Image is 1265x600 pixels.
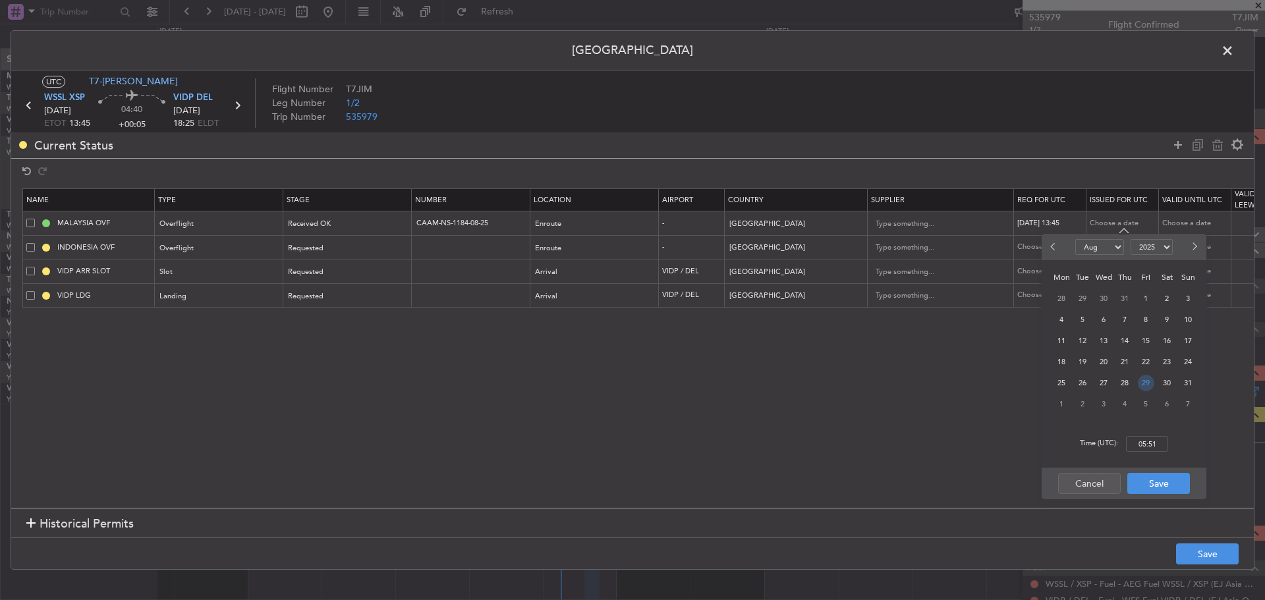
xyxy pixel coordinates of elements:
span: 30 [1096,290,1112,307]
span: 20 [1096,354,1112,370]
div: 24-8-2025 [1177,351,1198,372]
span: 11 [1054,333,1070,349]
div: 31-7-2025 [1114,288,1135,309]
div: Choose a date [1090,218,1158,229]
button: Save [1127,473,1190,494]
div: Sun [1177,267,1198,288]
div: 7-8-2025 [1114,309,1135,330]
span: 5 [1075,312,1091,328]
span: 27 [1096,375,1112,391]
div: 9-8-2025 [1156,309,1177,330]
div: 10-8-2025 [1177,309,1198,330]
span: 2 [1075,396,1091,412]
span: Issued For Utc [1090,195,1148,205]
div: 21-8-2025 [1114,351,1135,372]
div: Tue [1072,267,1093,288]
div: 28-7-2025 [1051,288,1072,309]
div: 7-9-2025 [1177,393,1198,414]
span: 6 [1159,396,1175,412]
span: 31 [1117,290,1133,307]
div: 28-8-2025 [1114,372,1135,393]
div: Fri [1135,267,1156,288]
div: Choose a date [1162,218,1231,229]
div: 22-8-2025 [1135,351,1156,372]
div: Choose a date [1017,266,1086,277]
div: 5-8-2025 [1072,309,1093,330]
button: Cancel [1058,473,1121,494]
span: 28 [1117,375,1133,391]
div: 5-9-2025 [1135,393,1156,414]
div: 8-8-2025 [1135,309,1156,330]
div: Choose a date [1017,242,1086,253]
span: 23 [1159,354,1175,370]
span: 21 [1117,354,1133,370]
select: Select year [1131,239,1173,255]
span: Time (UTC): [1080,438,1118,452]
div: 20-8-2025 [1093,351,1114,372]
div: 23-8-2025 [1156,351,1177,372]
span: 5 [1138,396,1154,412]
span: 28 [1054,290,1070,307]
div: Mon [1051,267,1072,288]
span: 29 [1138,375,1154,391]
div: 25-8-2025 [1051,372,1072,393]
span: 15 [1138,333,1154,349]
span: 31 [1180,375,1196,391]
span: 26 [1075,375,1091,391]
span: 22 [1138,354,1154,370]
select: Select month [1075,239,1124,255]
span: Valid Until Utc [1162,195,1222,205]
div: 3-8-2025 [1177,288,1198,309]
div: 29-8-2025 [1135,372,1156,393]
div: 1-9-2025 [1051,393,1072,414]
div: Sat [1156,267,1177,288]
span: 10 [1180,312,1196,328]
div: 1-8-2025 [1135,288,1156,309]
div: 30-7-2025 [1093,288,1114,309]
span: 12 [1075,333,1091,349]
span: 7 [1180,396,1196,412]
div: 27-8-2025 [1093,372,1114,393]
button: Next month [1187,236,1201,258]
span: 17 [1180,333,1196,349]
div: 4-8-2025 [1051,309,1072,330]
div: 17-8-2025 [1177,330,1198,351]
span: 7 [1117,312,1133,328]
span: 8 [1138,312,1154,328]
div: 16-8-2025 [1156,330,1177,351]
span: 29 [1075,290,1091,307]
div: Thu [1114,267,1135,288]
span: 19 [1075,354,1091,370]
span: 4 [1054,312,1070,328]
div: 13-8-2025 [1093,330,1114,351]
span: 16 [1159,333,1175,349]
div: Wed [1093,267,1114,288]
span: 24 [1180,354,1196,370]
div: 6-8-2025 [1093,309,1114,330]
div: 19-8-2025 [1072,351,1093,372]
span: 30 [1159,375,1175,391]
span: 4 [1117,396,1133,412]
span: 1 [1054,396,1070,412]
span: 3 [1180,290,1196,307]
span: 25 [1054,375,1070,391]
span: 14 [1117,333,1133,349]
div: 2-9-2025 [1072,393,1093,414]
div: 14-8-2025 [1114,330,1135,351]
div: 30-8-2025 [1156,372,1177,393]
div: 18-8-2025 [1051,351,1072,372]
header: [GEOGRAPHIC_DATA] [11,31,1254,70]
div: 29-7-2025 [1072,288,1093,309]
input: --:-- [1126,436,1168,452]
div: [DATE] 13:45 [1017,218,1086,229]
span: 3 [1096,396,1112,412]
span: 2 [1159,290,1175,307]
div: 6-9-2025 [1156,393,1177,414]
span: 9 [1159,312,1175,328]
span: 1 [1138,290,1154,307]
div: 15-8-2025 [1135,330,1156,351]
span: Req For Utc [1017,195,1065,205]
div: 26-8-2025 [1072,372,1093,393]
button: Previous month [1047,236,1061,258]
div: 4-9-2025 [1114,393,1135,414]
